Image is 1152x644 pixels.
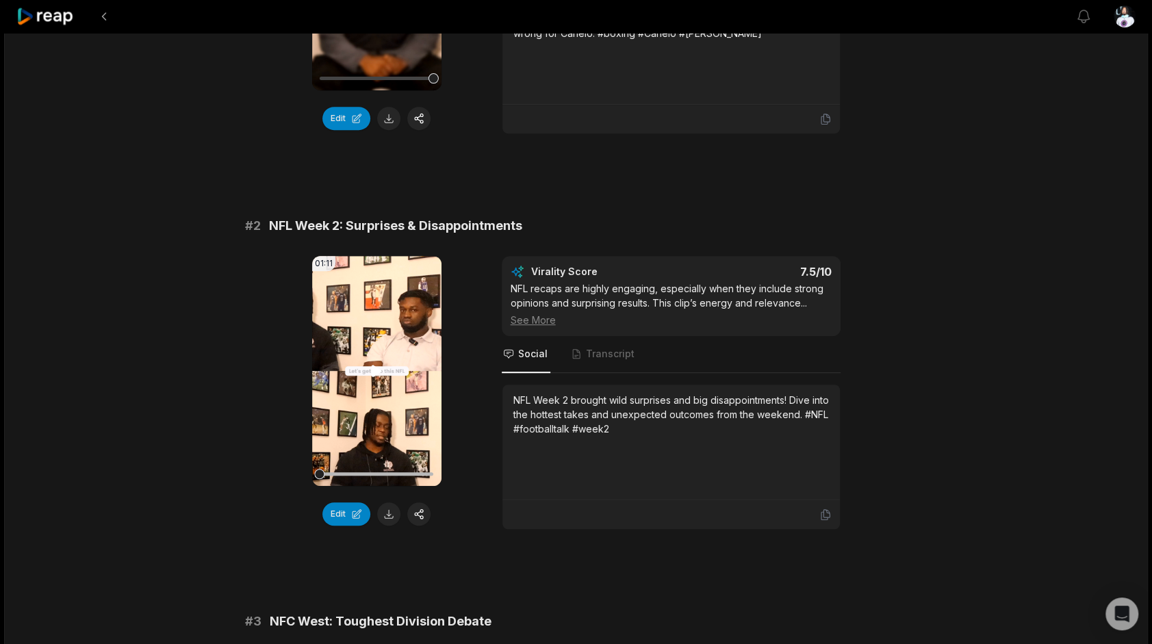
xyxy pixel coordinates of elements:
button: Edit [322,502,370,526]
div: NFL recaps are highly engaging, especially when they include strong opinions and surprising resul... [511,281,832,327]
span: Social [518,347,548,361]
button: Edit [322,107,370,130]
div: See More [511,313,832,327]
span: Transcript [586,347,635,361]
div: 7.5 /10 [684,265,832,279]
span: # 2 [245,216,261,235]
span: # 3 [245,612,261,631]
div: NFL Week 2 brought wild surprises and big disappointments! Dive into the hottest takes and unexpe... [513,393,829,436]
span: NFC West: Toughest Division Debate [270,612,491,631]
div: Open Intercom Messenger [1105,597,1138,630]
span: NFL Week 2: Surprises & Disappointments [269,216,522,235]
div: Virality Score [531,265,678,279]
nav: Tabs [502,336,841,373]
video: Your browser does not support mp4 format. [312,256,441,486]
